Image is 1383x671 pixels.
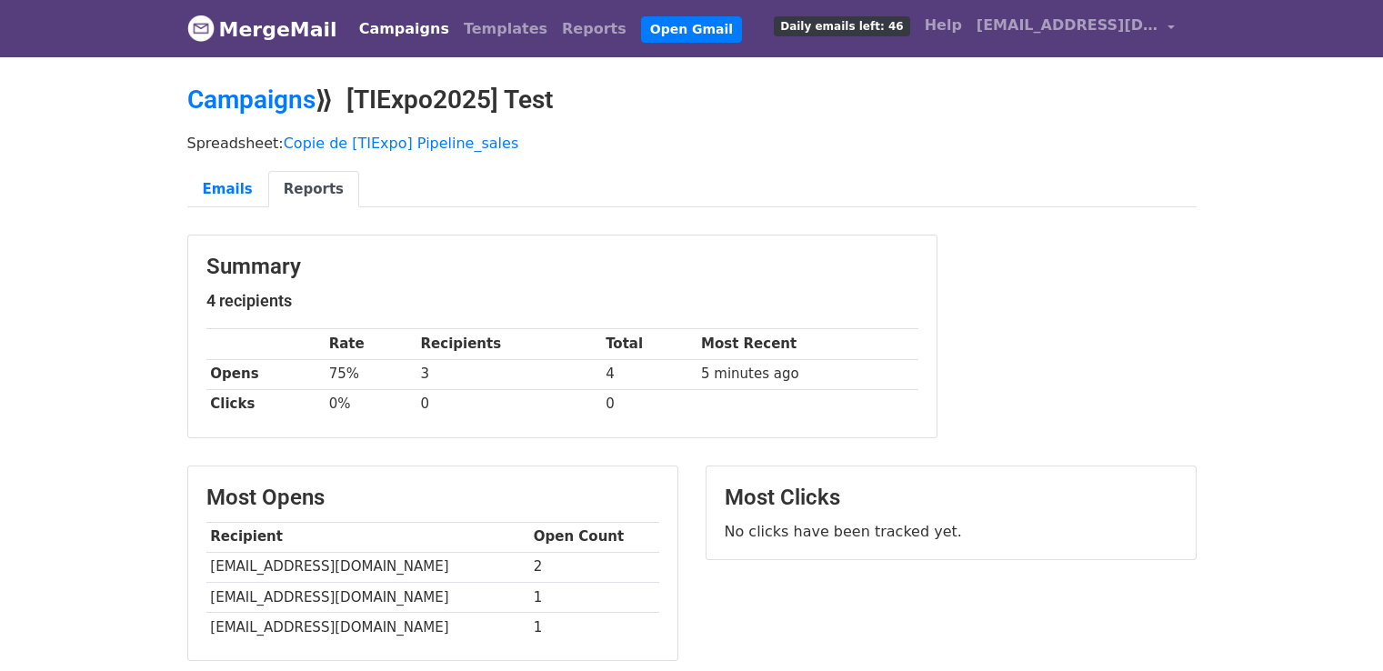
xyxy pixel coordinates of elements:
td: 0 [416,389,602,419]
h3: Most Opens [206,485,659,511]
a: Daily emails left: 46 [767,7,917,44]
td: [EMAIL_ADDRESS][DOMAIN_NAME] [206,582,529,612]
th: Open Count [529,522,659,552]
td: 75% [325,359,416,389]
td: 5 minutes ago [697,359,917,389]
td: 4 [601,359,697,389]
td: 1 [529,612,659,642]
th: Total [601,329,697,359]
td: 1 [529,582,659,612]
h3: Most Clicks [725,485,1178,511]
a: Campaigns [352,11,456,47]
h5: 4 recipients [206,291,918,311]
td: 0% [325,389,416,419]
td: 3 [416,359,602,389]
td: 0 [601,389,697,419]
a: Copie de [TIExpo] Pipeline_sales [284,135,519,152]
a: Reports [268,171,359,208]
a: Templates [456,11,555,47]
h3: Summary [206,254,918,280]
th: Rate [325,329,416,359]
h2: ⟫ [TIExpo2025] Test [187,85,1197,115]
span: [EMAIL_ADDRESS][DOMAIN_NAME] [977,15,1158,36]
th: Recipients [416,329,602,359]
a: Help [917,7,969,44]
a: Reports [555,11,634,47]
td: 2 [529,552,659,582]
th: Most Recent [697,329,917,359]
th: Clicks [206,389,325,419]
a: [EMAIL_ADDRESS][DOMAIN_NAME] [969,7,1182,50]
td: [EMAIL_ADDRESS][DOMAIN_NAME] [206,552,529,582]
th: Opens [206,359,325,389]
a: MergeMail [187,10,337,48]
td: [EMAIL_ADDRESS][DOMAIN_NAME] [206,612,529,642]
a: Campaigns [187,85,316,115]
p: Spreadsheet: [187,134,1197,153]
img: MergeMail logo [187,15,215,42]
a: Open Gmail [641,16,742,43]
th: Recipient [206,522,529,552]
p: No clicks have been tracked yet. [725,522,1178,541]
span: Daily emails left: 46 [774,16,909,36]
a: Emails [187,171,268,208]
